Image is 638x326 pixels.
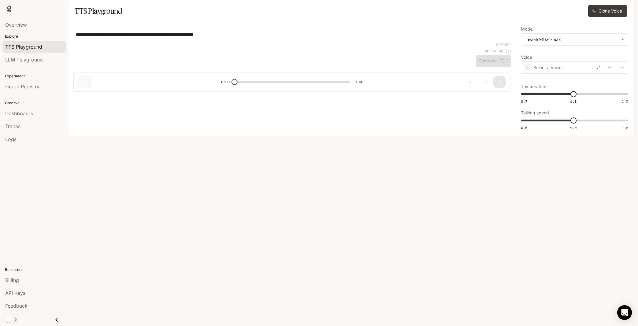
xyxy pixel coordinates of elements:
span: 0.7 [521,99,527,104]
p: Select a voice [533,65,562,71]
button: Clone Voice [588,5,627,17]
div: inworld-tts-1-max [526,36,618,43]
span: 1.5 [622,99,628,104]
p: Temperature [521,84,547,89]
p: 64 / 1000 [496,42,511,47]
p: Model [521,27,533,31]
h1: TTS Playground [75,5,122,17]
span: 0.5 [521,125,527,130]
p: Voice [521,55,532,59]
div: Open Intercom Messenger [617,305,632,320]
p: Talking speed [521,111,549,115]
div: inworld-tts-1-max [521,34,628,45]
p: $ 0.000640 [485,48,505,54]
span: 1.0 [570,125,577,130]
span: 1.1 [570,99,577,104]
span: 1.5 [622,125,628,130]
